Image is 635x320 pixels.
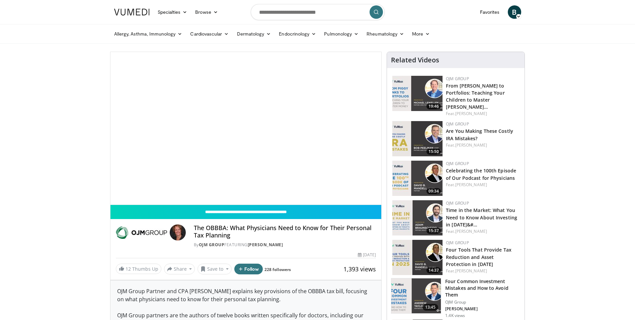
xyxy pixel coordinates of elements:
[426,188,441,194] span: 09:34
[126,266,131,272] span: 12
[446,142,519,148] div: Feat.
[197,264,232,274] button: Save to
[446,83,505,110] a: From [PERSON_NAME] to Portfolios: Teaching Your Children to Master [PERSON_NAME]…
[455,111,487,116] a: [PERSON_NAME]
[455,228,487,234] a: [PERSON_NAME]
[446,207,517,227] a: Time in the Market: What You Need to Know About Investing in [DATE]&#…
[426,228,441,234] span: 15:37
[422,304,439,311] span: 13:45
[445,306,521,312] p: [PERSON_NAME]
[408,27,434,41] a: More
[392,121,443,156] img: 4b415aee-9520-4d6f-a1e1-8e5e22de4108.150x105_q85_crop-smart_upscale.jpg
[446,111,519,117] div: Feat.
[392,76,443,111] img: 282c92bf-9480-4465-9a17-aeac8df0c943.150x105_q85_crop-smart_upscale.jpg
[392,121,443,156] a: 15:50
[116,264,161,274] a: 12 Thumbs Up
[116,224,167,241] img: OJM Group
[446,200,469,206] a: OJM Group
[186,27,233,41] a: Cardiovascular
[446,268,519,274] div: Feat.
[455,268,487,274] a: [PERSON_NAME]
[445,300,521,305] p: OJM Group
[392,240,443,275] img: 6704c0a6-4d74-4e2e-aaba-7698dfbc586a.150x105_q85_crop-smart_upscale.jpg
[446,76,469,82] a: OJM Group
[391,278,521,318] a: 13:45 Four Common Investment Mistakes and How to Avoid Them OJM Group [PERSON_NAME] 1.4K views
[234,264,263,274] button: Follow
[110,52,382,205] video-js: Video Player
[164,264,195,274] button: Share
[426,103,441,109] span: 19:46
[391,278,441,313] img: f90543b2-11a1-4aab-98f1-82dfa77c6314.png.150x105_q85_crop-smart_upscale.png
[363,27,408,41] a: Rheumatology
[426,267,441,273] span: 14:37
[191,5,222,19] a: Browse
[445,313,465,318] p: 1.4K views
[446,182,519,188] div: Feat.
[392,161,443,196] a: 09:34
[170,224,186,241] img: Avatar
[392,200,443,235] img: cfc453be-3f74-41d3-a301-0743b7c46f05.150x105_q85_crop-smart_upscale.jpg
[110,27,186,41] a: Allergy, Asthma, Immunology
[199,242,225,248] a: OJM Group
[343,265,376,273] span: 1,393 views
[446,240,469,246] a: OJM Group
[392,161,443,196] img: 7438bed5-bde3-4519-9543-24a8eadaa1c2.150x105_q85_crop-smart_upscale.jpg
[248,242,283,248] a: [PERSON_NAME]
[446,121,469,127] a: OJM Group
[194,242,376,248] div: By FEATURING
[392,200,443,235] a: 15:37
[446,128,513,141] a: Are You Making These Costly IRA Mistakes?
[426,149,441,155] span: 15:50
[251,4,385,20] input: Search topics, interventions
[194,224,376,239] h4: The OBBBA: What Physicians Need to Know for Their Personal Tax Planning
[455,142,487,148] a: [PERSON_NAME]
[446,167,516,181] a: Celebrating the 100th Episode of Our Podcast for Physicians
[264,267,291,272] a: 228 followers
[446,247,511,267] a: Four Tools That Provide Tax Reduction and Asset Protection in [DATE]
[445,278,521,298] h3: Four Common Investment Mistakes and How to Avoid Them
[233,27,275,41] a: Dermatology
[358,252,376,258] div: [DATE]
[392,240,443,275] a: 14:37
[508,5,521,19] a: B
[446,228,519,234] div: Feat.
[154,5,191,19] a: Specialties
[446,161,469,166] a: OJM Group
[114,9,150,15] img: VuMedi Logo
[275,27,320,41] a: Endocrinology
[476,5,504,19] a: Favorites
[455,182,487,188] a: [PERSON_NAME]
[320,27,363,41] a: Pulmonology
[392,76,443,111] a: 19:46
[391,56,439,64] h4: Related Videos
